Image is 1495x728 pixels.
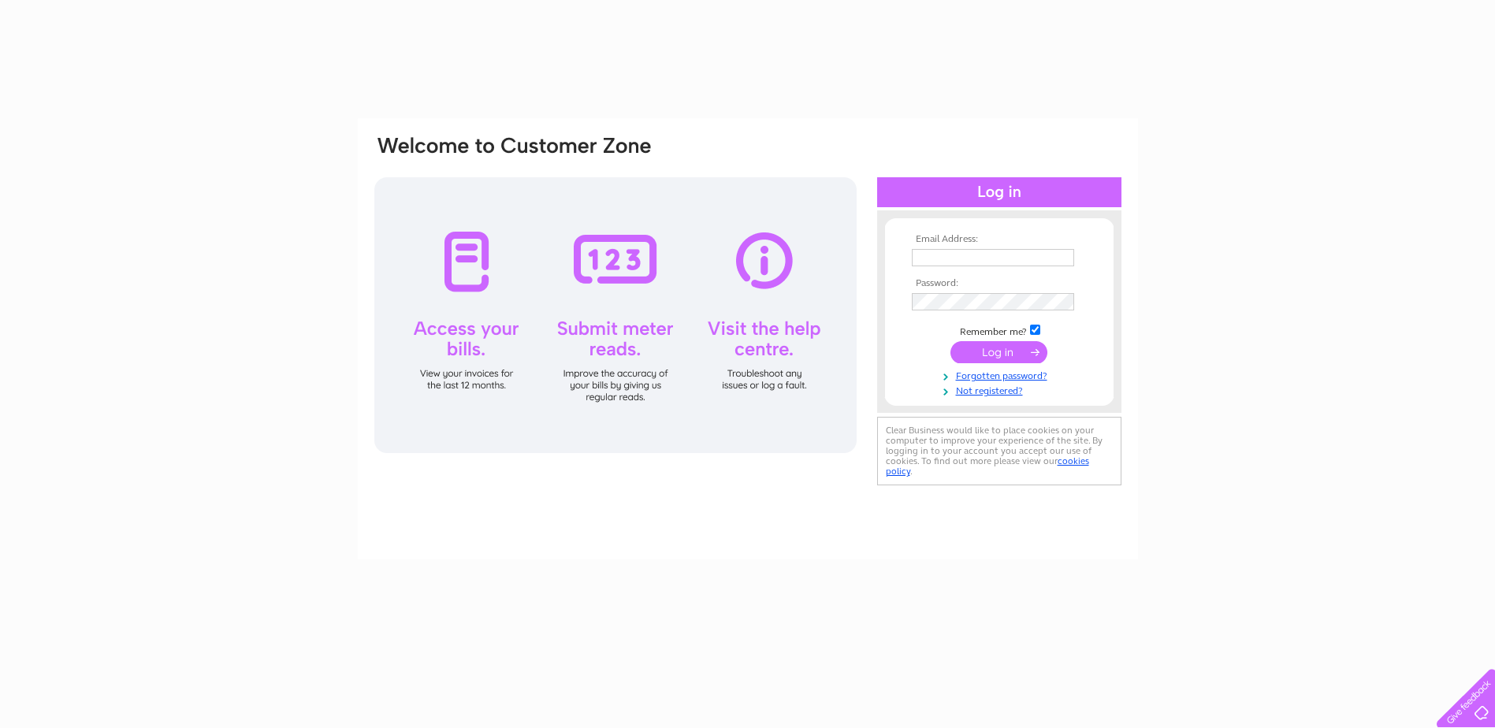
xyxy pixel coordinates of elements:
[912,367,1091,382] a: Forgotten password?
[908,322,1091,338] td: Remember me?
[908,234,1091,245] th: Email Address:
[950,341,1047,363] input: Submit
[886,455,1089,477] a: cookies policy
[877,417,1121,485] div: Clear Business would like to place cookies on your computer to improve your experience of the sit...
[912,382,1091,397] a: Not registered?
[908,278,1091,289] th: Password:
